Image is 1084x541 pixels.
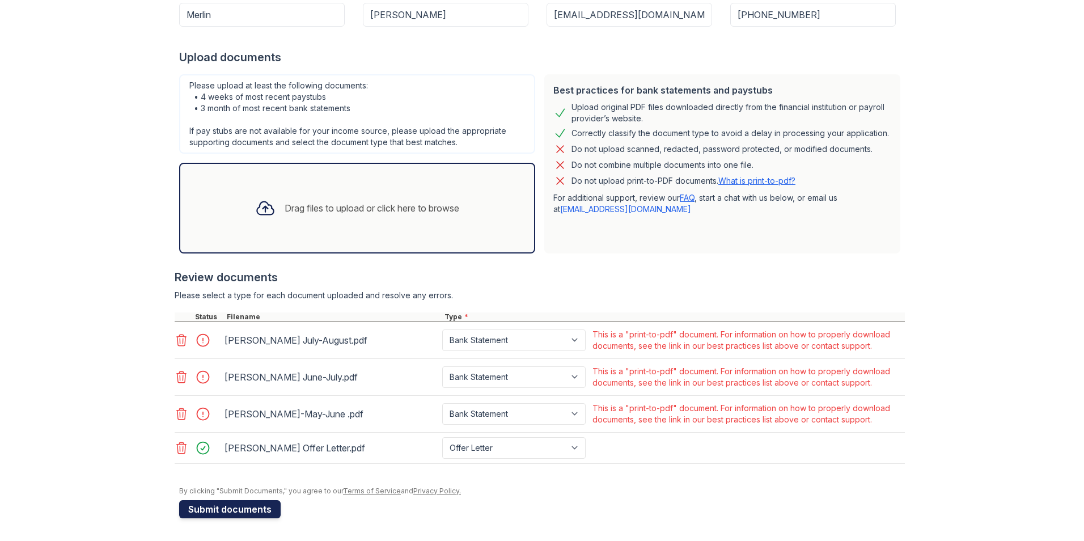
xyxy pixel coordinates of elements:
div: Review documents [175,269,905,285]
div: This is a "print-to-pdf" document. For information on how to properly download documents, see the... [592,329,903,352]
div: Please upload at least the following documents: • 4 weeks of most recent paystubs • 3 month of mo... [179,74,535,154]
div: [PERSON_NAME]-May-June .pdf [225,405,438,423]
div: Drag files to upload or click here to browse [285,201,459,215]
div: Upload original PDF files downloaded directly from the financial institution or payroll provider’... [571,102,891,124]
a: What is print-to-pdf? [718,176,795,185]
div: Do not combine multiple documents into one file. [571,158,753,172]
div: Do not upload scanned, redacted, password protected, or modified documents. [571,142,873,156]
div: By clicking "Submit Documents," you agree to our and [179,487,905,496]
div: This is a "print-to-pdf" document. For information on how to properly download documents, see the... [592,403,903,425]
div: This is a "print-to-pdf" document. For information on how to properly download documents, see the... [592,366,903,388]
a: Terms of Service [343,487,401,495]
div: Filename [225,312,442,322]
div: Please select a type for each document uploaded and resolve any errors. [175,290,905,301]
a: FAQ [680,193,695,202]
a: [EMAIL_ADDRESS][DOMAIN_NAME] [560,204,691,214]
button: Submit documents [179,500,281,518]
a: Privacy Policy. [413,487,461,495]
div: [PERSON_NAME] June-July.pdf [225,368,438,386]
div: Type [442,312,905,322]
div: Upload documents [179,49,905,65]
div: [PERSON_NAME] Offer Letter.pdf [225,439,438,457]
p: For additional support, review our , start a chat with us below, or email us at [553,192,891,215]
div: Status [193,312,225,322]
div: [PERSON_NAME] July-August.pdf [225,331,438,349]
div: Best practices for bank statements and paystubs [553,83,891,97]
div: Correctly classify the document type to avoid a delay in processing your application. [571,126,889,140]
p: Do not upload print-to-PDF documents. [571,175,795,187]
